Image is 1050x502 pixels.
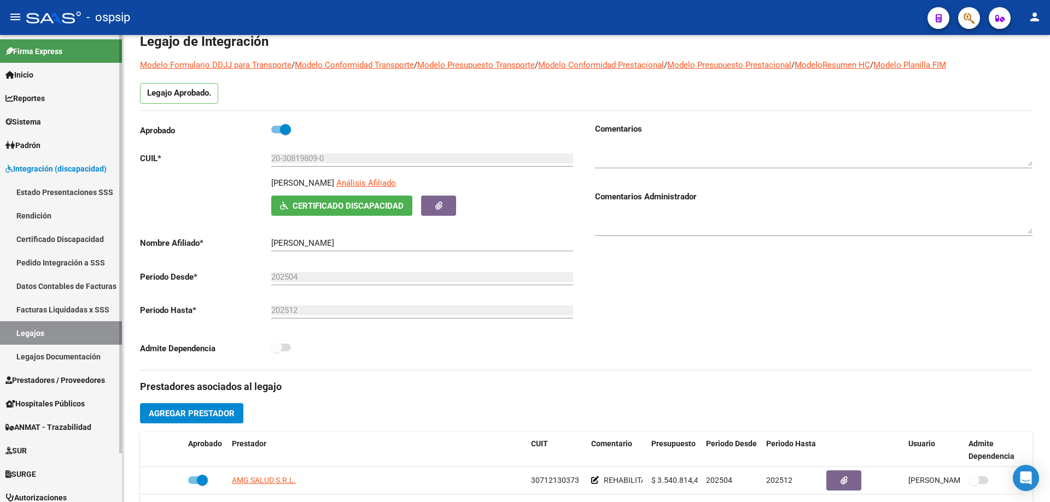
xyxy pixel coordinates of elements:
[1013,465,1039,491] div: Open Intercom Messenger
[140,237,271,249] p: Nombre Afiliado
[5,116,41,128] span: Sistema
[140,83,218,104] p: Legajo Aprobado.
[795,60,870,70] a: ModeloResumen HC
[908,476,994,485] span: [PERSON_NAME] [DATE]
[188,439,222,448] span: Aprobado
[762,432,822,468] datatable-header-cell: Periodo Hasta
[969,439,1014,460] span: Admite Dependencia
[140,271,271,283] p: Periodo Desde
[527,432,587,468] datatable-header-cell: CUIT
[293,201,404,211] span: Certificado Discapacidad
[5,398,85,410] span: Hospitales Públicos
[591,439,632,448] span: Comentario
[702,432,762,468] datatable-header-cell: Periodo Desde
[651,439,696,448] span: Presupuesto
[9,10,22,23] mat-icon: menu
[538,60,664,70] a: Modelo Conformidad Prestacional
[667,60,791,70] a: Modelo Presupuesto Prestacional
[140,125,271,137] p: Aprobado
[5,69,33,81] span: Inicio
[587,432,647,468] datatable-header-cell: Comentario
[5,45,62,57] span: Firma Express
[271,177,334,189] p: [PERSON_NAME]
[964,432,1024,468] datatable-header-cell: Admite Dependencia
[595,191,1032,203] h3: Comentarios Administrador
[149,409,235,418] span: Agregar Prestador
[140,304,271,316] p: Periodo Hasta
[184,432,227,468] datatable-header-cell: Aprobado
[227,432,527,468] datatable-header-cell: Prestador
[766,439,816,448] span: Periodo Hasta
[5,163,107,175] span: Integración (discapacidad)
[531,476,579,485] span: 30712130373
[706,439,757,448] span: Periodo Desde
[908,439,935,448] span: Usuario
[140,342,271,355] p: Admite Dependencia
[140,152,271,164] p: CUIL
[5,421,91,433] span: ANMAT - Trazabilidad
[5,374,105,386] span: Prestadores / Proveedores
[706,476,732,485] span: 202504
[295,60,414,70] a: Modelo Conformidad Transporte
[140,379,1032,394] h3: Prestadores asociados al legajo
[873,60,946,70] a: Modelo Planilla FIM
[1028,10,1041,23] mat-icon: person
[766,476,792,485] span: 202512
[651,476,703,485] span: $ 3.540.814,47
[595,123,1032,135] h3: Comentarios
[5,445,27,457] span: SUR
[5,468,36,480] span: SURGE
[232,476,296,485] span: AMG SALUD S.R.L.
[5,139,40,151] span: Padrón
[86,5,130,29] span: - ospsip
[271,196,412,216] button: Certificado Discapacidad
[232,439,266,448] span: Prestador
[904,432,964,468] datatable-header-cell: Usuario
[5,92,45,104] span: Reportes
[336,178,396,188] span: Análisis Afiliado
[647,432,702,468] datatable-header-cell: Presupuesto
[604,476,715,485] span: REHABILITACION INTERNACION
[531,439,548,448] span: CUIT
[140,60,291,70] a: Modelo Formulario DDJJ para Transporte
[140,403,243,423] button: Agregar Prestador
[417,60,535,70] a: Modelo Presupuesto Transporte
[140,33,1032,50] h1: Legajo de Integración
